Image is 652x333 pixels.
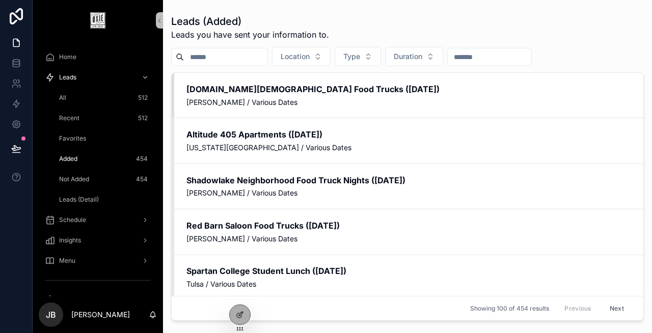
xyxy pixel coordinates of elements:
[186,97,631,107] span: [PERSON_NAME] / Various Dates
[39,231,157,249] a: Insights
[59,236,81,244] span: Insights
[59,216,86,224] span: Schedule
[51,129,157,148] a: Favorites
[385,47,443,66] button: Select Button
[33,41,163,296] div: scrollable content
[39,211,157,229] a: Schedule
[171,29,329,41] span: Leads you have sent your information to.
[39,68,157,87] a: Leads
[186,84,631,95] h2: [DOMAIN_NAME][DEMOGRAPHIC_DATA] Food Trucks ([DATE])
[51,190,157,209] a: Leads (Detail)
[172,255,643,300] a: Spartan College Student Lunch ([DATE])Tulsa / Various Dates
[135,112,151,124] div: 512
[59,257,75,265] span: Menu
[59,73,76,81] span: Leads
[272,47,331,66] button: Select Button
[51,150,157,168] a: Added454
[59,134,86,143] span: Favorites
[343,51,360,62] span: Type
[172,209,643,254] a: Red Barn Saloon Food Trucks ([DATE])[PERSON_NAME] / Various Dates
[186,129,631,140] h2: Altitude 405 Apartments ([DATE])
[603,300,631,316] button: Next
[186,220,631,231] h2: Red Barn Saloon Food Trucks ([DATE])
[51,109,157,127] a: Recent512
[59,175,89,183] span: Not Added
[172,163,643,209] a: Shadowlake Neighborhood Food Truck Nights ([DATE])[PERSON_NAME] / Various Dates
[133,153,151,165] div: 454
[59,295,76,303] span: Billing
[172,118,643,163] a: Altitude 405 Apartments ([DATE])[US_STATE][GEOGRAPHIC_DATA] / Various Dates
[186,143,631,153] span: [US_STATE][GEOGRAPHIC_DATA] / Various Dates
[51,89,157,107] a: All512
[59,114,79,122] span: Recent
[39,48,157,66] a: Home
[186,234,631,244] span: [PERSON_NAME] / Various Dates
[59,53,76,61] span: Home
[90,12,105,29] img: App logo
[135,92,151,104] div: 512
[59,196,99,204] span: Leads (Detail)
[171,14,329,29] h1: Leads (Added)
[394,51,422,62] span: Duration
[186,265,631,276] h2: Spartan College Student Lunch ([DATE])
[59,155,77,163] span: Added
[172,73,643,118] a: [DOMAIN_NAME][DEMOGRAPHIC_DATA] Food Trucks ([DATE])[PERSON_NAME] / Various Dates
[51,170,157,188] a: Not Added454
[133,173,151,185] div: 454
[46,309,56,321] span: JB
[470,304,549,313] span: Showing 100 of 454 results
[281,51,310,62] span: Location
[335,47,381,66] button: Select Button
[186,175,631,186] h2: Shadowlake Neighborhood Food Truck Nights ([DATE])
[39,290,157,309] a: Billing
[186,188,631,198] span: [PERSON_NAME] / Various Dates
[59,94,66,102] span: All
[186,279,631,289] span: Tulsa / Various Dates
[39,252,157,270] a: Menu
[71,310,130,320] p: [PERSON_NAME]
